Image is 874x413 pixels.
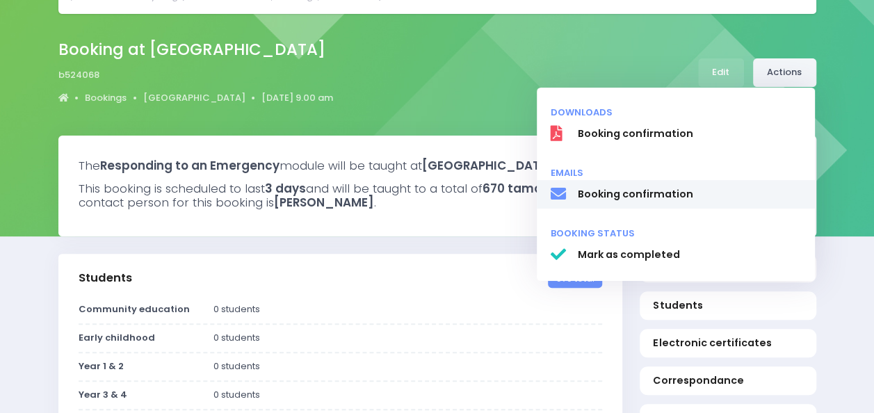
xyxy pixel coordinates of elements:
[577,187,801,202] span: Booking confirmation
[640,291,816,320] a: Students
[640,366,816,395] a: Correspondance
[79,359,124,373] strong: Year 1 & 2
[422,157,555,174] strong: [GEOGRAPHIC_DATA]
[261,91,333,105] a: [DATE] 9.00 am
[100,157,280,174] strong: Responding to an Emergency
[58,68,99,82] span: b524068
[537,180,815,209] a: Booking confirmation
[143,91,245,105] a: [GEOGRAPHIC_DATA]
[79,159,796,172] h3: The module will be taught at on by .
[58,40,325,59] h2: Booking at [GEOGRAPHIC_DATA]
[79,181,796,210] h3: This booking is scheduled to last and will be taught to a total of in . The establishment's conta...
[577,248,801,262] span: Mark as completed
[653,373,802,388] span: Correspondance
[205,331,610,345] div: 0 students
[577,127,801,141] span: Booking confirmation
[205,302,610,316] div: 0 students
[79,331,155,344] strong: Early childhood
[85,91,127,105] a: Bookings
[537,220,815,241] li: Booking status
[483,180,560,197] strong: 670 tamariki
[698,58,744,87] a: Edit
[265,180,306,197] strong: 3 days
[537,241,815,270] a: Mark as completed
[653,336,802,350] span: Electronic certificates
[640,329,816,357] a: Electronic certificates
[537,120,815,149] a: Booking confirmation
[79,302,190,316] strong: Community education
[79,388,127,401] strong: Year 3 & 4
[79,271,132,285] h3: Students
[537,160,815,180] li: Emails
[274,194,374,211] strong: [PERSON_NAME]
[205,388,610,402] div: 0 students
[753,58,816,87] a: Actions
[653,298,802,313] span: Students
[537,99,815,120] li: Downloads
[205,359,610,373] div: 0 students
